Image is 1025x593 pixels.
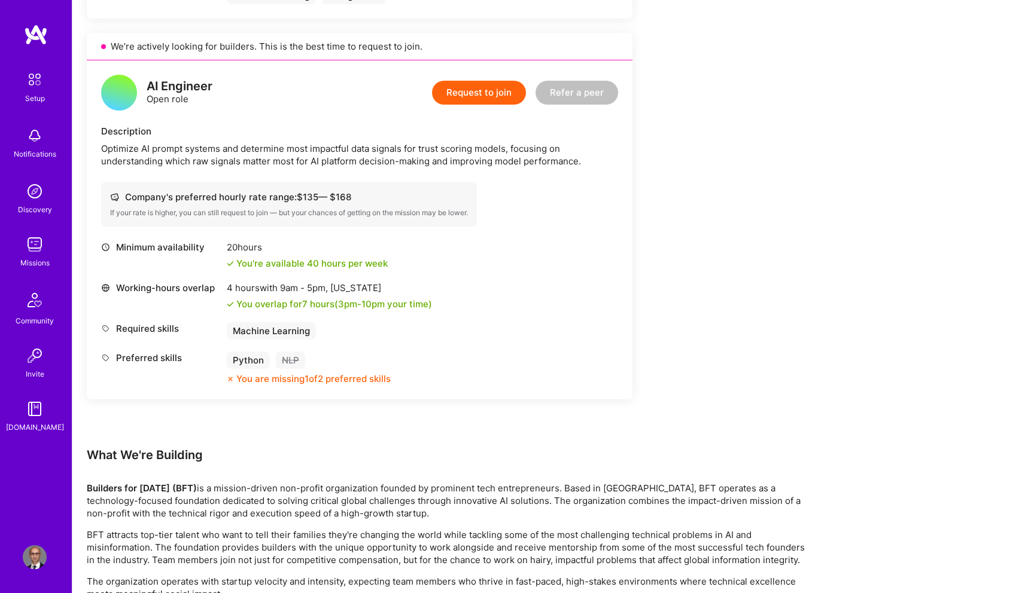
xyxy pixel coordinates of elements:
[23,545,47,569] img: User Avatar
[110,192,119,201] i: icon Cash
[101,353,110,362] i: icon Tag
[24,24,48,45] img: logo
[20,545,50,569] a: User Avatar
[101,322,221,335] div: Required skills
[536,81,618,105] button: Refer a peer
[227,257,388,270] div: You're available 40 hours per week
[87,528,805,566] p: BFT attracts top-tier talent who want to tell their families they're changing the world while tac...
[276,351,305,369] div: NLP
[227,375,234,383] i: icon CloseOrange
[23,344,47,368] img: Invite
[432,81,526,105] button: Request to join
[26,368,44,380] div: Invite
[101,125,618,137] div: Description
[23,397,47,421] img: guide book
[101,241,221,253] div: Minimum availability
[23,124,47,148] img: bell
[18,203,52,216] div: Discovery
[338,298,385,310] span: 3pm - 10pm
[101,283,110,292] i: icon World
[147,80,212,105] div: Open role
[101,324,110,333] i: icon Tag
[101,351,221,364] div: Preferred skills
[278,282,330,294] span: 9am - 5pm ,
[23,233,47,256] img: teamwork
[236,298,432,310] div: You overlap for 7 hours ( your time)
[101,282,221,294] div: Working-hours overlap
[147,80,212,93] div: AI Engineer
[110,208,468,218] div: If your rate is higher, you can still request to join — but your chances of getting on the missio...
[25,92,45,105] div: Setup
[227,282,432,294] div: 4 hours with [US_STATE]
[101,142,618,167] div: Optimize AI prompt systems and determine most impactful data signals for trust scoring models, fo...
[23,179,47,203] img: discovery
[227,260,234,267] i: icon Check
[101,243,110,252] i: icon Clock
[227,301,234,308] i: icon Check
[87,33,632,60] div: We’re actively looking for builders. This is the best time to request to join.
[20,256,50,269] div: Missions
[6,421,64,433] div: [DOMAIN_NAME]
[87,482,197,494] strong: Builders for [DATE] (BFT)
[14,148,56,160] div: Notifications
[110,191,468,203] div: Company's preferred hourly rate range: $ 135 — $ 168
[227,241,388,253] div: 20 hours
[20,286,49,314] img: Community
[87,482,805,519] p: is a mission-driven non-profit organization founded by prominent tech entrepreneurs. Based in [GE...
[236,372,391,385] div: You are missing 1 of 2 preferred skills
[16,314,54,327] div: Community
[227,322,316,340] div: Machine Learning
[22,67,47,92] img: setup
[87,447,805,463] div: What We're Building
[227,351,270,369] div: Python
